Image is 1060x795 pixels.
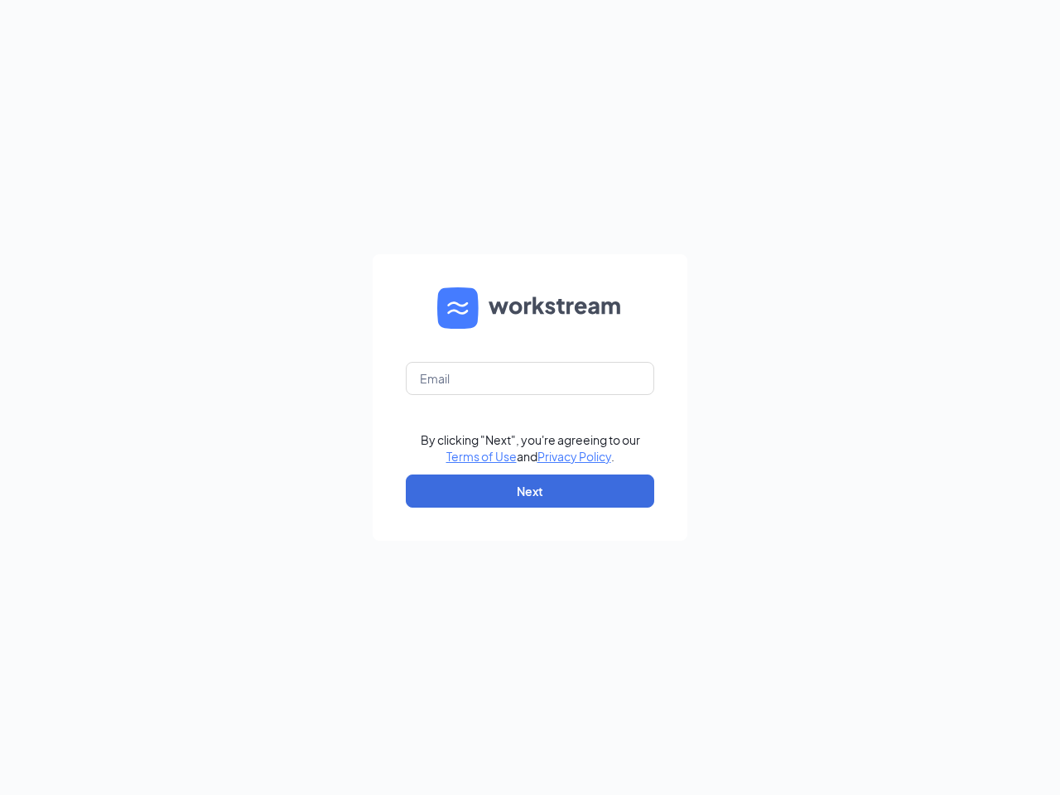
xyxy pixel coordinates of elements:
div: By clicking "Next", you're agreeing to our and . [421,431,640,465]
img: WS logo and Workstream text [437,287,623,329]
a: Terms of Use [446,449,517,464]
input: Email [406,362,654,395]
a: Privacy Policy [537,449,611,464]
button: Next [406,475,654,508]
